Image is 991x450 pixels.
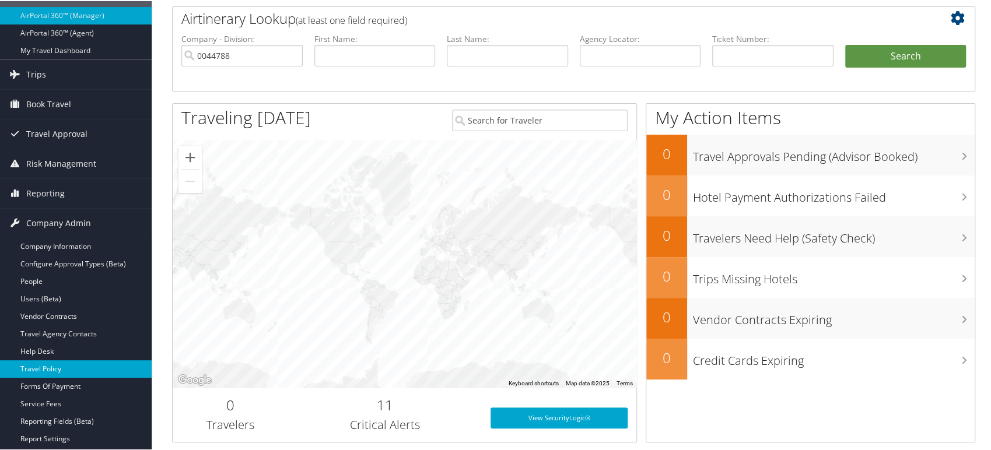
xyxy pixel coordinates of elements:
[181,32,303,44] label: Company - Division:
[26,118,87,147] span: Travel Approval
[693,346,975,368] h3: Credit Cards Expiring
[693,305,975,327] h3: Vendor Contracts Expiring
[509,378,559,386] button: Keyboard shortcuts
[447,32,568,44] label: Last Name:
[26,178,65,207] span: Reporting
[646,297,975,337] a: 0Vendor Contracts Expiring
[693,182,975,205] h3: Hotel Payment Authorizations Failed
[297,394,473,414] h2: 11
[646,256,975,297] a: 0Trips Missing Hotels
[178,168,202,192] button: Zoom out
[297,416,473,432] h3: Critical Alerts
[646,337,975,378] a: 0Credit Cards Expiring
[181,8,899,27] h2: Airtinerary Lookup
[452,108,628,130] input: Search for Traveler
[646,306,687,326] h2: 0
[646,215,975,256] a: 0Travelers Need Help (Safety Check)
[491,406,628,427] a: View SecurityLogic®
[646,224,687,244] h2: 0
[646,143,687,163] h2: 0
[296,13,407,26] span: (at least one field required)
[646,174,975,215] a: 0Hotel Payment Authorizations Failed
[646,104,975,129] h1: My Action Items
[176,371,214,386] a: Open this area in Google Maps (opens a new window)
[693,264,975,286] h3: Trips Missing Hotels
[646,265,687,285] h2: 0
[314,32,436,44] label: First Name:
[845,44,967,67] button: Search
[693,223,975,245] h3: Travelers Need Help (Safety Check)
[181,104,311,129] h1: Traveling [DATE]
[181,416,280,432] h3: Travelers
[712,32,834,44] label: Ticket Number:
[176,371,214,386] img: Google
[646,347,687,367] h2: 0
[26,89,71,118] span: Book Travel
[26,208,91,237] span: Company Admin
[693,142,975,164] h3: Travel Approvals Pending (Advisor Booked)
[181,394,280,414] h2: 0
[26,148,96,177] span: Risk Management
[178,145,202,168] button: Zoom in
[646,184,687,203] h2: 0
[26,59,46,88] span: Trips
[617,379,633,385] a: Terms (opens in new tab)
[646,133,975,174] a: 0Travel Approvals Pending (Advisor Booked)
[566,379,610,385] span: Map data ©2025
[580,32,701,44] label: Agency Locator:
